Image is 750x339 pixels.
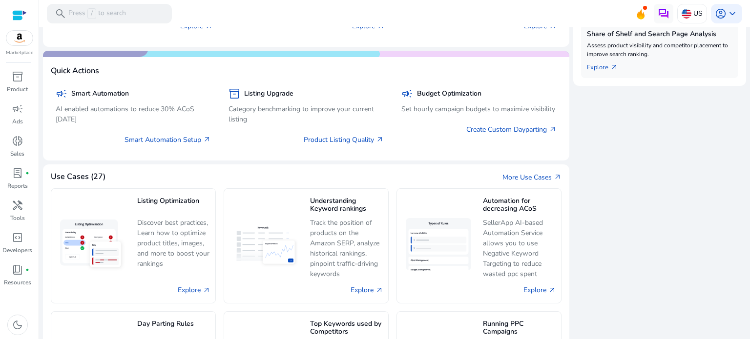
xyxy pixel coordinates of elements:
[549,22,557,30] span: arrow_outward
[377,22,385,30] span: arrow_outward
[693,5,703,22] p: US
[87,8,96,19] span: /
[56,104,211,124] p: AI enabled automations to reduce 30% ACoS [DATE]
[10,214,25,222] p: Tools
[549,125,557,133] span: arrow_outward
[137,320,210,337] h5: Day Parting Rules
[6,31,33,45] img: amazon.svg
[25,268,29,272] span: fiber_manual_record
[715,8,727,20] span: account_circle
[12,167,23,179] span: lab_profile
[310,197,383,214] h5: Understanding Keyword rankings
[401,88,413,100] span: campaign
[55,8,66,20] span: search
[137,197,210,214] h5: Listing Optimization
[682,9,691,19] img: us.svg
[12,199,23,211] span: handyman
[402,214,475,277] img: Automation for decreasing ACoS
[12,135,23,147] span: donut_small
[7,181,28,190] p: Reports
[483,197,556,214] h5: Automation for decreasing ACoS
[203,286,210,294] span: arrow_outward
[12,232,23,243] span: code_blocks
[548,286,556,294] span: arrow_outward
[12,319,23,331] span: dark_mode
[56,216,129,276] img: Listing Optimization
[12,71,23,82] span: inventory_2
[4,278,31,287] p: Resources
[229,88,240,100] span: inventory_2
[205,22,213,30] span: arrow_outward
[12,103,23,115] span: campaign
[10,149,24,158] p: Sales
[68,8,126,19] p: Press to search
[51,66,99,76] h4: Quick Actions
[483,320,556,337] h5: Running PPC Campaigns
[178,285,210,295] a: Explore
[125,135,211,145] a: Smart Automation Setup
[587,59,626,72] a: Explorearrow_outward
[51,172,105,181] h4: Use Cases (27)
[376,136,384,143] span: arrow_outward
[401,104,557,114] p: Set hourly campaign budgets to maximize visibility
[12,264,23,276] span: book_4
[417,90,481,98] h5: Budget Optimization
[310,218,383,279] p: Track the position of products on the Amazon SERP, analyze historical rankings, pinpoint traffic-...
[483,218,556,279] p: SellerApp AI-based Automation Service allows you to use Negative Keyword Targeting to reduce wast...
[727,8,738,20] span: keyboard_arrow_down
[523,285,556,295] a: Explore
[244,90,293,98] h5: Listing Upgrade
[587,30,732,39] h5: Share of Shelf and Search Page Analysis
[229,220,302,271] img: Understanding Keyword rankings
[351,285,383,295] a: Explore
[7,85,28,94] p: Product
[310,320,383,337] h5: Top Keywords used by Competitors
[71,90,129,98] h5: Smart Automation
[137,218,210,269] p: Discover best practices, Learn how to optimize product titles, images, and more to boost your ran...
[56,88,67,100] span: campaign
[229,104,384,124] p: Category benchmarking to improve your current listing
[6,49,33,57] p: Marketplace
[375,286,383,294] span: arrow_outward
[25,171,29,175] span: fiber_manual_record
[203,136,211,143] span: arrow_outward
[304,135,384,145] a: Product Listing Quality
[12,117,23,126] p: Ads
[610,63,618,71] span: arrow_outward
[587,41,732,59] p: Assess product visibility and competitor placement to improve search ranking.
[554,173,562,181] span: arrow_outward
[466,124,557,135] a: Create Custom Dayparting
[502,172,562,182] a: More Use Casesarrow_outward
[2,246,32,255] p: Developers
